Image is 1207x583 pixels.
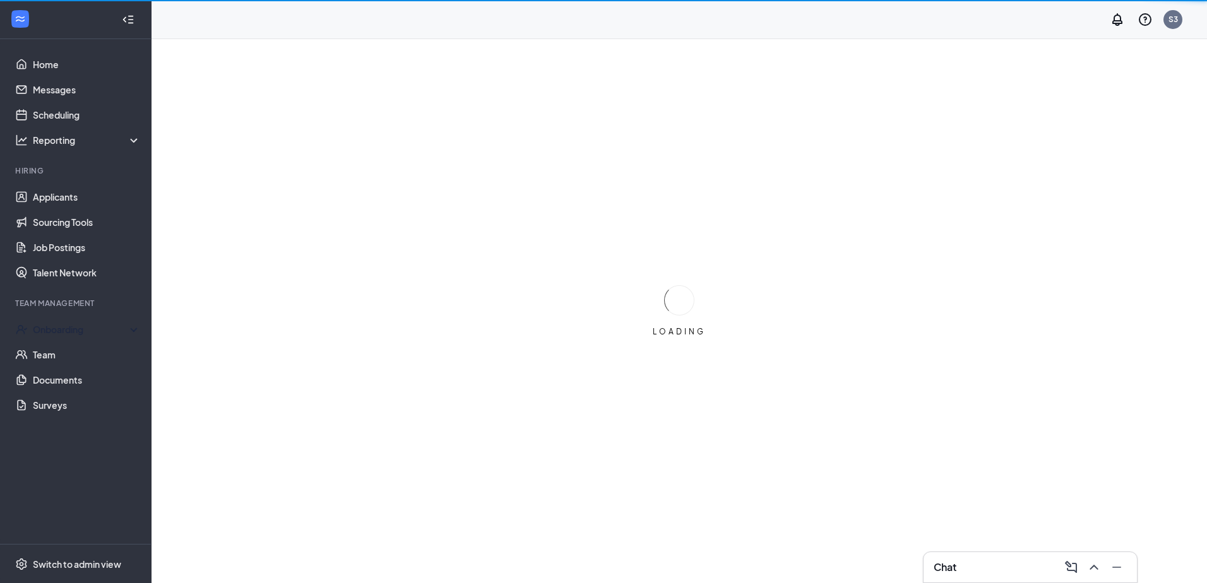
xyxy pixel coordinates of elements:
[33,260,141,285] a: Talent Network
[1064,560,1079,575] svg: ComposeMessage
[33,558,121,570] div: Switch to admin view
[1109,560,1124,575] svg: Minimize
[33,392,141,418] a: Surveys
[15,165,138,176] div: Hiring
[33,184,141,209] a: Applicants
[1138,12,1153,27] svg: QuestionInfo
[122,13,134,26] svg: Collapse
[1084,557,1104,577] button: ChevronUp
[14,13,27,25] svg: WorkstreamLogo
[33,209,141,235] a: Sourcing Tools
[33,77,141,102] a: Messages
[648,326,711,337] div: LOADING
[33,52,141,77] a: Home
[33,102,141,127] a: Scheduling
[1061,557,1081,577] button: ComposeMessage
[1086,560,1102,575] svg: ChevronUp
[1168,14,1178,25] div: S3
[33,323,130,336] div: Onboarding
[934,560,956,574] h3: Chat
[15,558,28,570] svg: Settings
[15,298,138,309] div: Team Management
[15,134,28,146] svg: Analysis
[15,323,28,336] svg: UserCheck
[33,134,141,146] div: Reporting
[33,367,141,392] a: Documents
[33,235,141,260] a: Job Postings
[1107,557,1127,577] button: Minimize
[1110,12,1125,27] svg: Notifications
[33,342,141,367] a: Team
